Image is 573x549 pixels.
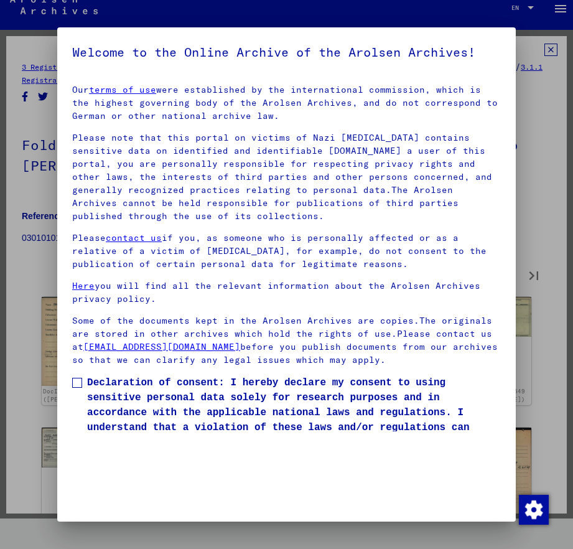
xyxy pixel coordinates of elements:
[106,232,162,243] a: contact us
[83,341,240,352] a: [EMAIL_ADDRESS][DOMAIN_NAME]
[519,495,549,525] img: Change consent
[87,375,501,450] span: Declaration of consent: I hereby declare my consent to using sensitive personal data solely for r...
[72,279,501,306] p: you will find all the relevant information about the Arolsen Archives privacy policy.
[72,83,501,123] p: Our were established by the international commission, which is the highest governing body of the ...
[72,42,501,62] h5: Welcome to the Online Archive of the Arolsen Archives!
[89,84,156,95] a: terms of use
[72,314,501,367] p: Some of the documents kept in the Arolsen Archives are copies.The originals are stored in other a...
[72,131,501,223] p: Please note that this portal on victims of Nazi [MEDICAL_DATA] contains sensitive data on identif...
[72,232,501,271] p: Please if you, as someone who is personally affected or as a relative of a victim of [MEDICAL_DAT...
[72,280,95,291] a: Here
[518,494,548,524] div: Change consent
